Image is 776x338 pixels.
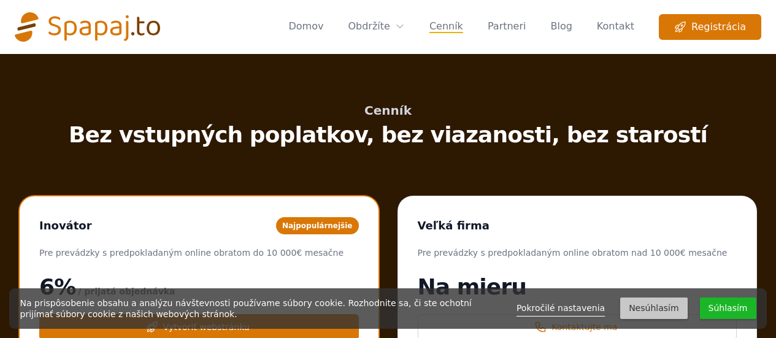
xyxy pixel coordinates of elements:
[418,245,737,260] p: Pre prevádzky s predpokladaným online obratom nad 10 000€ mesačne
[20,103,756,118] h1: Cenník
[418,216,490,236] h3: Veľká firma
[39,275,75,299] span: 6%
[418,275,526,299] span: Na mieru
[674,20,746,34] span: Registrácia
[348,19,404,34] a: Obdržíte
[659,14,761,40] a: Registrácia
[39,216,92,236] h3: Inovátor
[15,15,761,39] nav: Global
[276,217,359,234] p: Najpopulárnejšie
[78,284,175,299] span: / prijatá objednávka
[429,14,463,40] a: Cenník
[20,123,756,147] p: Bez vstupných poplatkov, bez viazanosti, bez starostí
[288,14,323,40] a: Domov
[597,14,634,40] a: Kontakt
[517,301,605,317] a: Pokročilé nastavenia
[20,298,489,320] div: Na prispôsobenie obsahu a analýzu návštevnosti používame súbory cookie. Rozhodnite sa, či ste och...
[700,298,756,319] button: Súhlasím
[488,14,526,40] a: Partneri
[39,245,359,260] p: Pre prevádzky s predpokladaným online obratom do 10 000€ mesačne
[550,14,572,40] a: Blog
[620,298,687,319] button: Nesúhlasím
